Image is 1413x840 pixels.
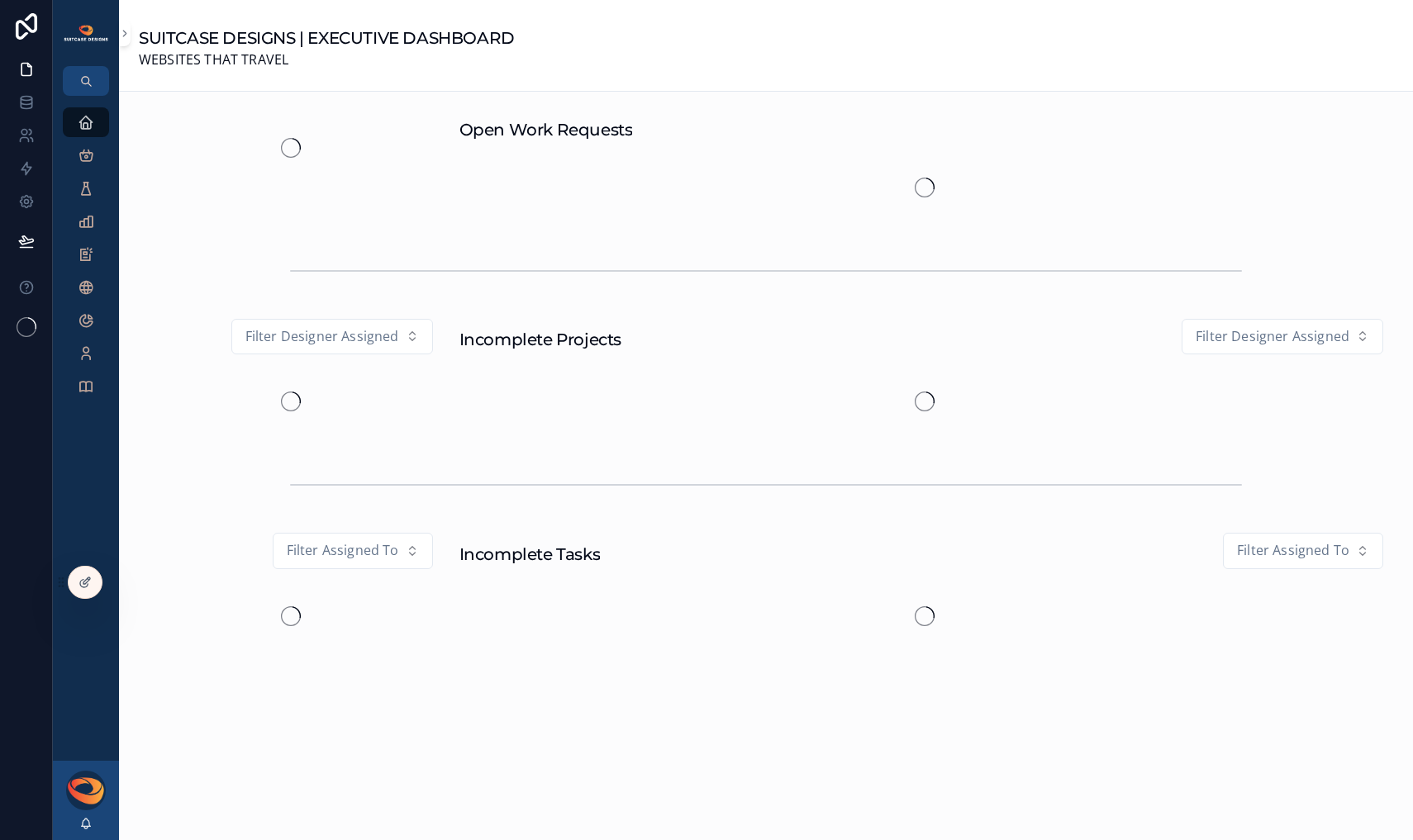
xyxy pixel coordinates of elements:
h1: Incomplete Projects [459,328,621,351]
div: scrollable content [53,96,119,423]
span: WEBSITES THAT TRAVEL [139,50,515,71]
button: Select Button [1182,319,1383,355]
img: App logo [63,24,109,42]
button: Select Button [1223,533,1383,569]
span: Filter Designer Assigned [245,326,399,348]
h1: Open Work Requests [459,118,633,141]
button: Select Button [273,533,433,569]
button: Select Button [231,319,433,355]
span: Filter Assigned To [287,540,399,562]
h1: SUITCASE DESIGNS | EXECUTIVE DASHBOARD [139,26,515,50]
h1: Incomplete Tasks [459,543,601,566]
span: Filter Assigned To [1237,540,1349,562]
span: Filter Designer Assigned [1196,326,1349,348]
